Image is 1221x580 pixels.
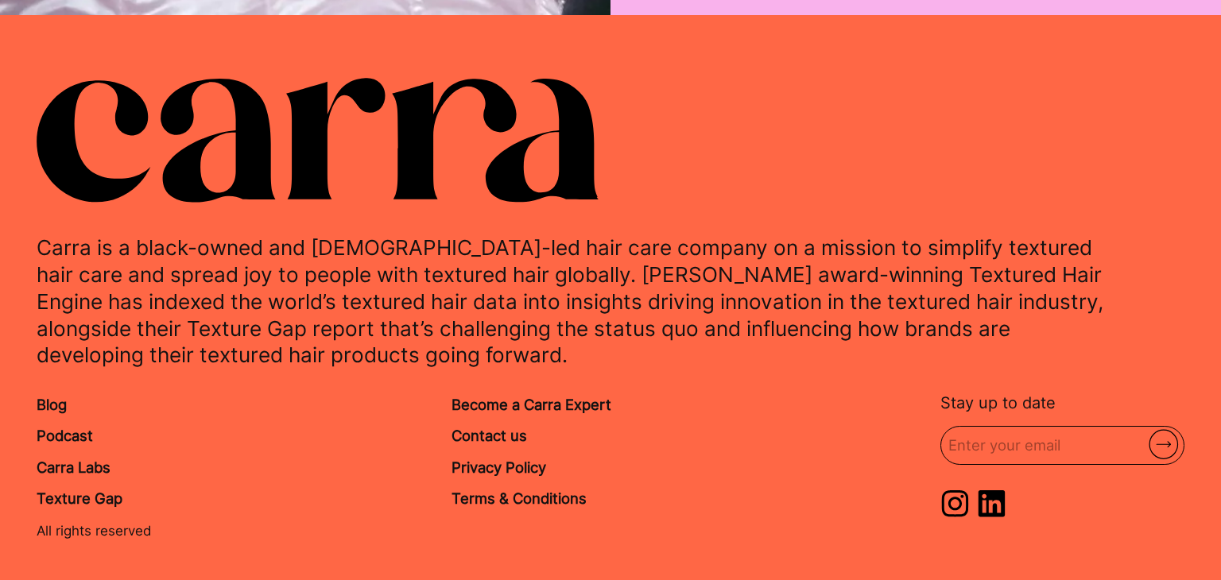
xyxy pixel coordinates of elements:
input: Enter your email [947,427,1143,463]
button: Send [1144,428,1184,462]
a: Blog [37,396,67,413]
a: Terms & Conditions [452,489,587,507]
a: Become a Carra Expert [452,396,611,413]
a: Contact us [452,427,527,444]
a: Podcast [37,427,93,444]
a: Texture Gap [37,489,122,507]
p: All rights reserved [37,523,1184,540]
a: Carra Labs [37,458,110,476]
a: Privacy Policy [452,458,546,476]
p: Stay up to date [940,393,1184,414]
p: Carra is a black-owned and [DEMOGRAPHIC_DATA]-led hair care company on a mission to simplify text... [37,234,1111,369]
